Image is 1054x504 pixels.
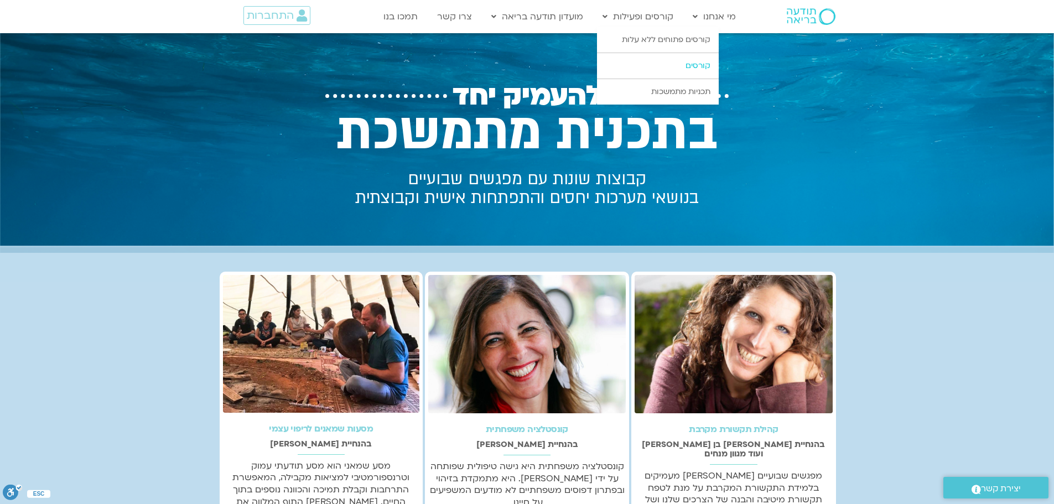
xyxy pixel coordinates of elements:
[428,440,626,449] h2: בהנחיית [PERSON_NAME]
[243,6,310,25] a: התחברות
[453,80,602,112] span: להעמיק יחד
[687,6,741,27] a: מי אנחנו
[486,423,568,435] a: קונסטלציה משפחתית
[310,102,744,162] h2: בתכנית מתמשכת
[943,477,1048,498] a: יצירת קשר
[597,27,719,53] a: קורסים פתוחים ללא עלות
[432,6,477,27] a: צרו קשר
[223,439,419,449] h2: בהנחיית [PERSON_NAME]
[597,79,719,105] a: תכניות מתמשכות
[269,423,373,435] a: מסעות שמאנים לריפוי עצמי
[378,6,423,27] a: תמכו בנו
[486,6,589,27] a: מועדון תודעה בריאה
[597,53,719,79] a: קורסים
[635,440,832,459] h2: בהנחיית [PERSON_NAME] בן [PERSON_NAME] ועוד מגוון מנחים
[597,6,679,27] a: קורסים ופעילות
[787,8,835,25] img: תודעה בריאה
[247,9,294,22] span: התחברות
[689,423,778,435] a: קהילת תקשורת מקרבת
[310,170,744,207] h2: קבוצות שונות עם מפגשים שבועיים בנושאי מערכות יחסים והתפתחות אישית וקבוצתית
[981,481,1021,496] span: יצירת קשר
